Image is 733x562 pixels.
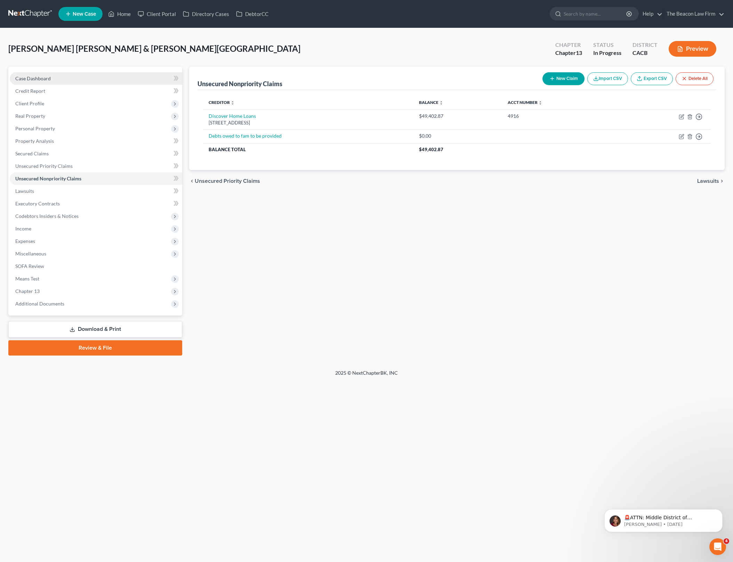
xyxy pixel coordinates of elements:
span: Executory Contracts [15,201,60,206]
div: In Progress [593,49,621,57]
span: [PERSON_NAME] [PERSON_NAME] & [PERSON_NAME][GEOGRAPHIC_DATA] [8,43,300,54]
div: [STREET_ADDRESS] [209,120,408,126]
div: Status [593,41,621,49]
span: Lawsuits [697,178,719,184]
i: chevron_left [189,178,195,184]
div: Chapter [555,41,582,49]
div: $49,402.87 [419,113,497,120]
a: Export CSV [631,72,673,85]
span: Additional Documents [15,301,64,307]
span: Lawsuits [15,188,34,194]
span: Client Profile [15,100,44,106]
a: Download & Print [8,321,182,337]
button: Import CSV [587,72,628,85]
button: New Claim [542,72,585,85]
span: Chapter 13 [15,288,40,294]
button: chevron_left Unsecured Priority Claims [189,178,260,184]
span: Case Dashboard [15,75,51,81]
a: Help [639,8,662,20]
button: Lawsuits chevron_right [697,178,725,184]
div: CACB [633,49,658,57]
span: Income [15,226,31,231]
a: Discover Home Loans [209,113,256,119]
i: unfold_more [439,101,443,105]
span: $49,402.87 [419,147,443,152]
span: Miscellaneous [15,251,46,256]
a: Debts owed to fam to be provided [209,133,282,139]
a: Unsecured Priority Claims [10,160,182,172]
div: 2025 © NextChapterBK, INC [168,369,565,382]
a: Creditor unfold_more [209,100,235,105]
button: Delete All [676,72,714,85]
a: Property Analysis [10,135,182,147]
span: Unsecured Priority Claims [15,163,73,169]
a: DebtorCC [233,8,272,20]
span: Unsecured Priority Claims [195,178,260,184]
span: 13 [576,49,582,56]
a: Credit Report [10,85,182,97]
a: The Beacon Law Firm [663,8,724,20]
a: Lawsuits [10,185,182,197]
div: 4916 [508,113,611,120]
iframe: Intercom live chat [709,538,726,555]
a: Client Portal [134,8,179,20]
span: Secured Claims [15,150,49,156]
span: Codebtors Insiders & Notices [15,213,79,219]
div: Unsecured Nonpriority Claims [198,80,282,88]
span: SOFA Review [15,263,44,269]
i: unfold_more [538,101,542,105]
a: Secured Claims [10,147,182,160]
th: Balance Total [203,143,413,156]
span: Credit Report [15,88,45,94]
i: unfold_more [231,101,235,105]
span: Unsecured Nonpriority Claims [15,176,81,181]
div: District [633,41,658,49]
a: Balance unfold_more [419,100,443,105]
span: Means Test [15,276,39,282]
a: Review & File [8,340,182,356]
div: Chapter [555,49,582,57]
span: 4 [724,538,729,544]
span: Property Analysis [15,138,54,144]
a: Case Dashboard [10,72,182,85]
button: Preview [669,41,716,57]
span: Real Property [15,113,45,119]
a: Acct Number unfold_more [508,100,542,105]
a: Unsecured Nonpriority Claims [10,172,182,185]
span: Personal Property [15,125,55,131]
span: Expenses [15,238,35,244]
a: SOFA Review [10,260,182,272]
a: Executory Contracts [10,197,182,210]
i: chevron_right [719,178,725,184]
a: Home [105,8,134,20]
iframe: Intercom notifications message [594,495,733,543]
div: $0.00 [419,132,497,139]
a: Directory Cases [179,8,233,20]
span: New Case [73,11,96,17]
input: Search by name... [564,7,627,20]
